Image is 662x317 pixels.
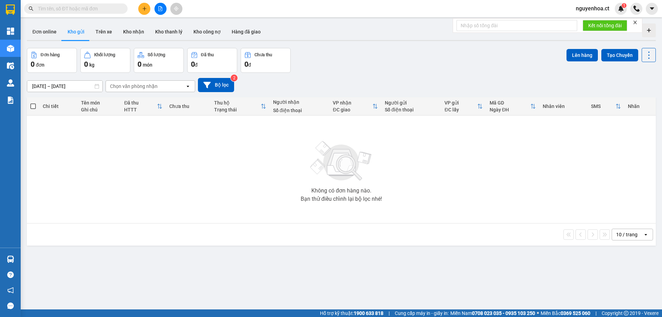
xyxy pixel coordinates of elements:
[333,100,372,106] div: VP nhận
[138,60,141,68] span: 0
[7,79,14,87] img: warehouse-icon
[174,6,179,11] span: aim
[450,309,535,317] span: Miền Nam
[80,48,130,73] button: Khối lượng0kg
[244,60,248,68] span: 0
[395,309,449,317] span: Cung cấp máy in - giấy in:
[148,52,165,57] div: Số lượng
[591,103,615,109] div: SMS
[118,23,150,40] button: Kho nhận
[472,310,535,316] strong: 0708 023 035 - 0935 103 250
[43,103,74,109] div: Chi tiết
[490,100,530,106] div: Mã GD
[154,3,167,15] button: file-add
[570,4,615,13] span: nguyenhoa.ct
[7,28,14,35] img: dashboard-icon
[633,20,638,25] span: close
[633,6,640,12] img: phone-icon
[211,97,270,116] th: Toggle SortBy
[254,52,272,57] div: Chưa thu
[142,6,147,11] span: plus
[588,22,622,29] span: Kết nối tổng đài
[169,103,207,109] div: Chưa thu
[561,310,590,316] strong: 0369 525 060
[566,49,598,61] button: Lên hàng
[583,20,627,31] button: Kết nối tổng đài
[642,23,656,37] div: Tạo kho hàng mới
[187,48,237,73] button: Đã thu0đ
[90,23,118,40] button: Trên xe
[226,23,266,40] button: Hàng đã giao
[214,107,261,112] div: Trạng thái
[81,107,117,112] div: Ghi chú
[444,107,477,112] div: ĐC lấy
[7,256,14,263] img: warehouse-icon
[121,97,166,116] th: Toggle SortBy
[110,83,158,90] div: Chọn văn phòng nhận
[624,311,629,316] span: copyright
[320,309,383,317] span: Hỗ trợ kỹ thuật:
[158,6,163,11] span: file-add
[543,103,584,109] div: Nhân viên
[191,60,195,68] span: 0
[143,62,152,68] span: món
[198,78,234,92] button: Bộ lọc
[537,312,539,315] span: ⚪️
[27,81,102,92] input: Select a date range.
[354,310,383,316] strong: 1900 633 818
[7,62,14,69] img: warehouse-icon
[7,287,14,294] span: notification
[588,97,624,116] th: Toggle SortBy
[195,62,198,68] span: đ
[150,23,188,40] button: Kho thanh lý
[623,3,625,8] span: 1
[329,97,381,116] th: Toggle SortBy
[7,303,14,309] span: message
[385,107,438,112] div: Số điện thoại
[457,20,577,31] input: Nhập số tổng đài
[628,103,652,109] div: Nhãn
[36,62,44,68] span: đơn
[622,3,626,8] sup: 1
[38,5,119,12] input: Tìm tên, số ĐT hoặc mã đơn
[595,309,596,317] span: |
[31,60,34,68] span: 0
[307,137,376,185] img: svg+xml;base64,PHN2ZyBjbGFzcz0ibGlzdC1wbHVnX19zdmciIHhtbG5zPSJodHRwOi8vd3d3LnczLm9yZy8yMDAwL3N2Zy...
[89,62,94,68] span: kg
[486,97,539,116] th: Toggle SortBy
[7,45,14,52] img: warehouse-icon
[643,232,649,237] svg: open
[7,271,14,278] span: question-circle
[138,3,150,15] button: plus
[188,23,226,40] button: Kho công nợ
[231,75,238,81] sup: 2
[7,97,14,104] img: solution-icon
[616,231,638,238] div: 10 / trang
[124,100,157,106] div: Đã thu
[29,6,33,11] span: search
[170,3,182,15] button: aim
[541,309,590,317] span: Miền Bắc
[62,23,90,40] button: Kho gửi
[6,4,15,15] img: logo-vxr
[124,107,157,112] div: HTTT
[490,107,530,112] div: Ngày ĐH
[27,23,62,40] button: Đơn online
[94,52,115,57] div: Khối lượng
[441,97,486,116] th: Toggle SortBy
[311,188,371,194] div: Không có đơn hàng nào.
[41,52,60,57] div: Đơn hàng
[185,83,191,89] svg: open
[214,100,261,106] div: Thu hộ
[81,100,117,106] div: Tên món
[134,48,184,73] button: Số lượng0món
[84,60,88,68] span: 0
[333,107,372,112] div: ĐC giao
[273,99,326,105] div: Người nhận
[273,108,326,113] div: Số điện thoại
[646,3,658,15] button: caret-down
[385,100,438,106] div: Người gửi
[649,6,655,12] span: caret-down
[601,49,638,61] button: Tạo Chuyến
[201,52,214,57] div: Đã thu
